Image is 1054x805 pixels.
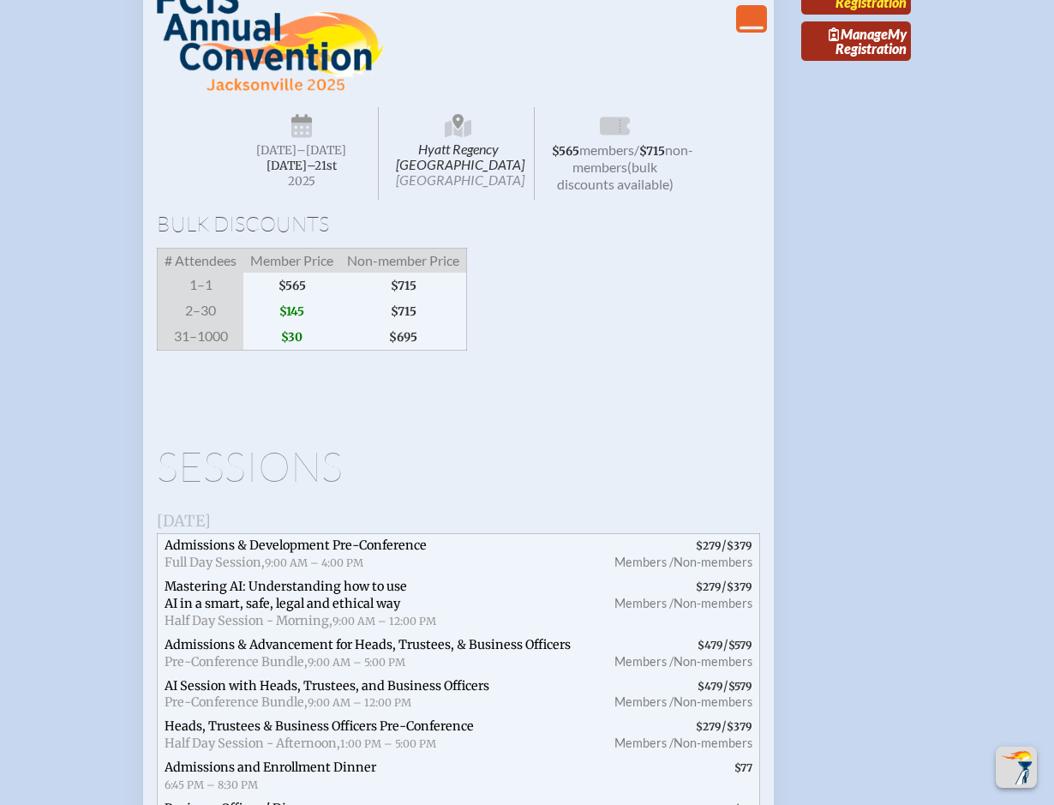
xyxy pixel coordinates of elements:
span: [DATE] [157,511,211,531]
span: / [634,141,639,158]
span: 9:00 AM – 4:00 PM [265,556,363,569]
span: $279 [696,580,722,593]
span: Members / [614,694,674,709]
span: Non-members [674,654,752,669]
span: $145 [243,298,340,324]
span: / [596,534,760,575]
span: $565 [243,273,340,298]
a: ManageMy Registration [801,21,911,61]
span: $379 [727,580,752,593]
span: Members / [614,736,674,750]
span: $715 [639,144,665,159]
span: Members / [614,555,674,569]
span: Member Price [243,248,340,273]
span: Members / [614,654,674,669]
span: / [596,675,760,716]
span: Pre-Conference Bundle, [165,694,308,710]
span: 9:00 AM – 12:00 PM [308,696,411,709]
img: To the top [999,750,1033,784]
span: / [596,634,760,675]
span: 9:00 AM – 5:00 PM [308,656,405,669]
span: Admissions and Enrollment Dinner [165,760,376,775]
span: $715 [340,273,467,298]
span: 2025 [239,175,364,188]
span: members [579,141,634,158]
span: Half Day Session - Afternoon, [165,736,340,751]
span: $479 [698,639,723,652]
span: Admissions & Advancement for Heads, Trustees, & Business Officers [165,637,571,652]
span: $695 [340,324,467,351]
span: Non-members [674,596,752,610]
span: 31–1000 [158,324,244,351]
button: Scroll Top [996,747,1037,788]
span: $30 [243,324,340,351]
span: Non-members [674,736,752,750]
span: $565 [552,144,579,159]
span: (bulk discounts available) [557,159,674,192]
span: / [596,715,760,756]
span: 9:00 AM – 12:00 PM [332,615,436,628]
span: # Attendees [158,248,244,273]
span: 2–30 [158,298,244,324]
span: Admissions & Development Pre-Conference [165,538,427,553]
span: Members / [614,596,674,610]
span: 1:00 PM – 5:00 PM [340,737,436,750]
span: $279 [696,720,722,733]
span: non-members [572,141,693,175]
span: $279 [696,539,722,552]
span: $579 [728,680,752,693]
span: Non-members [674,694,752,709]
span: Hyatt Regency [GEOGRAPHIC_DATA] [382,107,536,200]
span: Non-member Price [340,248,467,273]
span: –[DATE] [296,143,346,158]
span: Manage [829,26,888,42]
span: $479 [698,680,723,693]
span: Half Day Session - Morning, [165,613,332,628]
span: Full Day Session, [165,555,265,570]
span: $579 [728,639,752,652]
span: $379 [727,539,752,552]
span: AI Session with Heads, Trustees, and Business Officers [165,678,489,694]
span: 6:45 PM – 8:30 PM [165,778,258,791]
h1: Bulk Discounts [157,213,760,234]
span: Non-members [674,555,752,569]
span: [DATE]–⁠21st [266,159,337,173]
span: [DATE] [256,143,296,158]
span: 1–1 [158,273,244,298]
span: $77 [734,761,752,774]
span: $715 [340,298,467,324]
h1: Sessions [157,446,760,487]
span: $379 [727,720,752,733]
span: Mastering AI: Understanding how to use AI in a smart, safe, legal and ethical way [165,579,407,611]
span: Pre-Conference Bundle, [165,654,308,670]
span: Heads, Trustees & Business Officers Pre-Conference [165,718,474,734]
span: [GEOGRAPHIC_DATA] [396,171,524,188]
span: / [596,575,760,634]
